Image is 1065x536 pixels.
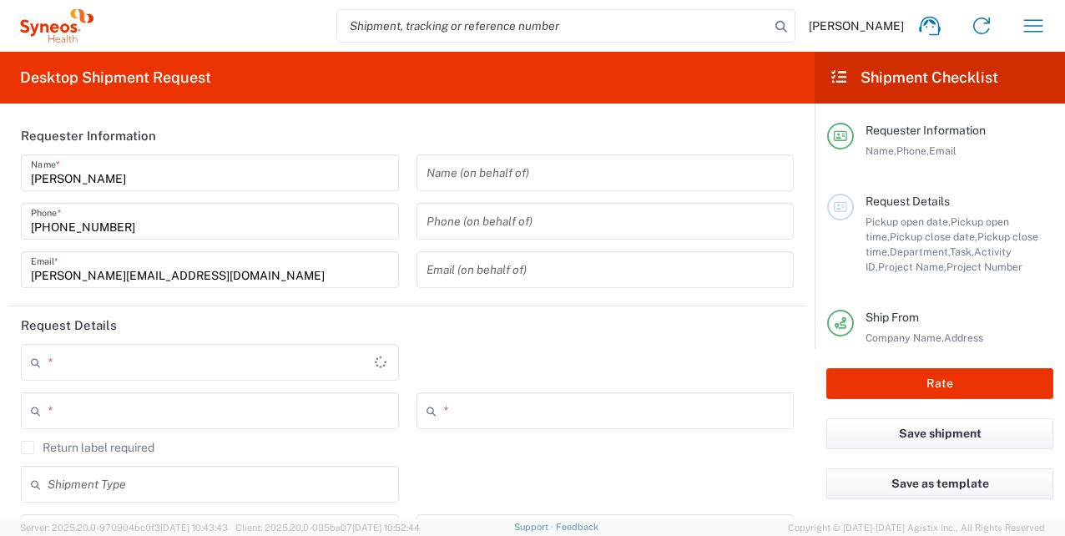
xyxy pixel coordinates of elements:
span: Contact Name, [933,346,1005,359]
button: Rate [826,368,1053,399]
span: Country, [893,346,933,359]
h2: Shipment Checklist [830,68,998,88]
span: Ship From [866,311,919,324]
h2: Desktop Shipment Request [20,68,211,88]
span: City, [872,346,893,359]
span: Name, [866,144,896,157]
span: Department, [890,245,950,258]
span: Server: 2025.20.0-970904bc0f3 [20,523,228,533]
input: Shipment, tracking or reference number [337,10,770,42]
label: Return label required [21,441,154,454]
span: [DATE] 10:43:43 [160,523,228,533]
a: Support [514,522,556,532]
span: Phone, [896,144,929,157]
button: Save as template [826,468,1053,499]
h2: Requester Information [21,128,156,144]
span: Task, [950,245,974,258]
h2: Request Details [21,317,117,334]
span: Project Number [946,260,1022,273]
span: Company Name, [866,331,944,344]
span: Email [929,144,956,157]
span: Request Details [866,195,950,208]
span: [PERSON_NAME] [809,18,904,33]
span: Pickup close date, [890,230,977,243]
span: Requester Information [866,124,986,137]
button: Save shipment [826,418,1053,449]
span: [DATE] 10:52:44 [352,523,420,533]
span: Client: 2025.20.0-035ba07 [235,523,420,533]
span: Copyright © [DATE]-[DATE] Agistix Inc., All Rights Reserved [788,520,1045,535]
span: Pickup open date, [866,215,951,228]
span: Project Name, [878,260,946,273]
a: Feedback [556,522,598,532]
